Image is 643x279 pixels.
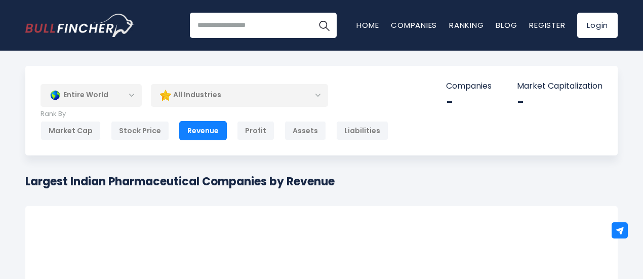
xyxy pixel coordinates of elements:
[41,84,142,107] div: Entire World
[356,20,379,30] a: Home
[41,110,388,118] p: Rank By
[41,121,101,140] div: Market Cap
[25,173,335,190] h1: Largest Indian Pharmaceutical Companies by Revenue
[577,13,618,38] a: Login
[111,121,169,140] div: Stock Price
[529,20,565,30] a: Register
[517,94,602,110] div: -
[25,14,134,37] a: Go to homepage
[391,20,437,30] a: Companies
[151,84,328,107] div: All Industries
[25,14,135,37] img: Bullfincher logo
[449,20,484,30] a: Ranking
[446,94,492,110] div: -
[285,121,326,140] div: Assets
[311,13,337,38] button: Search
[496,20,517,30] a: Blog
[237,121,274,140] div: Profit
[517,81,602,92] p: Market Capitalization
[446,81,492,92] p: Companies
[179,121,227,140] div: Revenue
[336,121,388,140] div: Liabilities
